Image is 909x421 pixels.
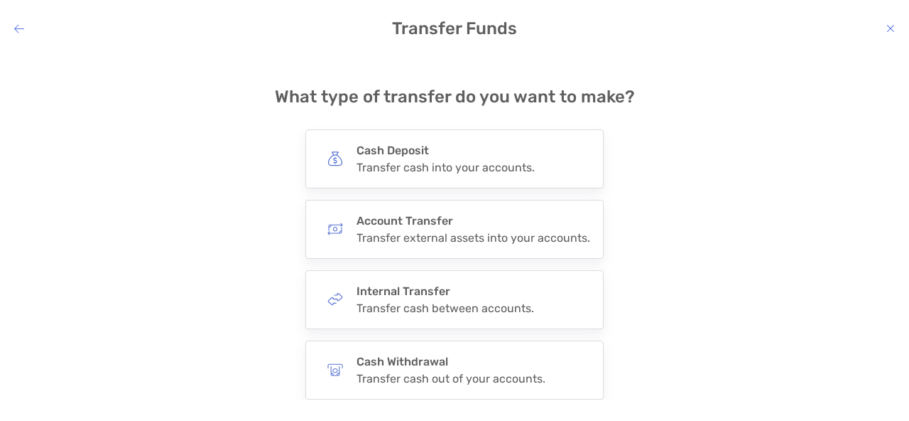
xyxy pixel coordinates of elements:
div: Transfer cash out of your accounts. [356,372,545,385]
h4: Account Transfer [356,214,590,228]
div: Transfer cash between accounts. [356,302,534,315]
h4: Cash Withdrawal [356,355,545,368]
img: button icon [327,292,343,307]
h4: Internal Transfer [356,284,534,298]
h4: Cash Deposit [356,144,535,157]
div: Transfer external assets into your accounts. [356,231,590,245]
h4: What type of transfer do you want to make? [275,87,635,107]
img: button icon [327,151,343,166]
div: Transfer cash into your accounts. [356,161,535,174]
img: button icon [327,221,343,237]
img: button icon [327,362,343,378]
